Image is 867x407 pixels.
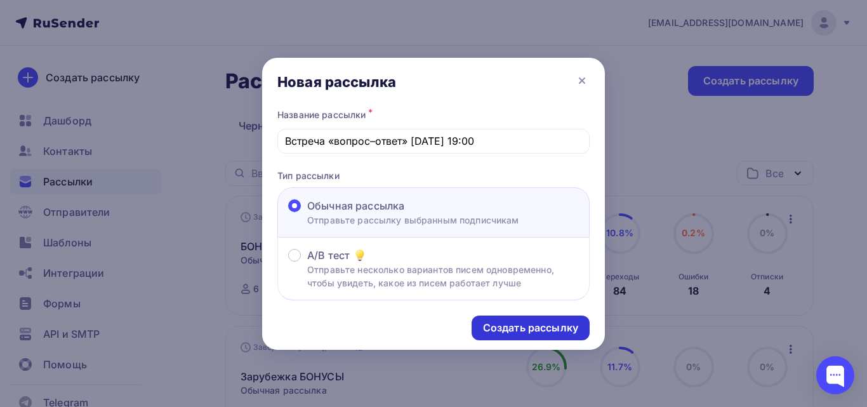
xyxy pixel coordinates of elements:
p: Отправьте рассылку выбранным подписчикам [307,213,519,227]
p: Тип рассылки [277,169,590,182]
span: A/B тест [307,248,350,263]
input: Придумайте название рассылки [285,133,583,149]
div: Новая рассылка [277,73,396,91]
p: Отправьте несколько вариантов писем одновременно, чтобы увидеть, какое из писем работает лучше [307,263,579,290]
div: Создать рассылку [483,321,578,335]
div: Название рассылки [277,106,590,124]
span: Обычная рассылка [307,198,404,213]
